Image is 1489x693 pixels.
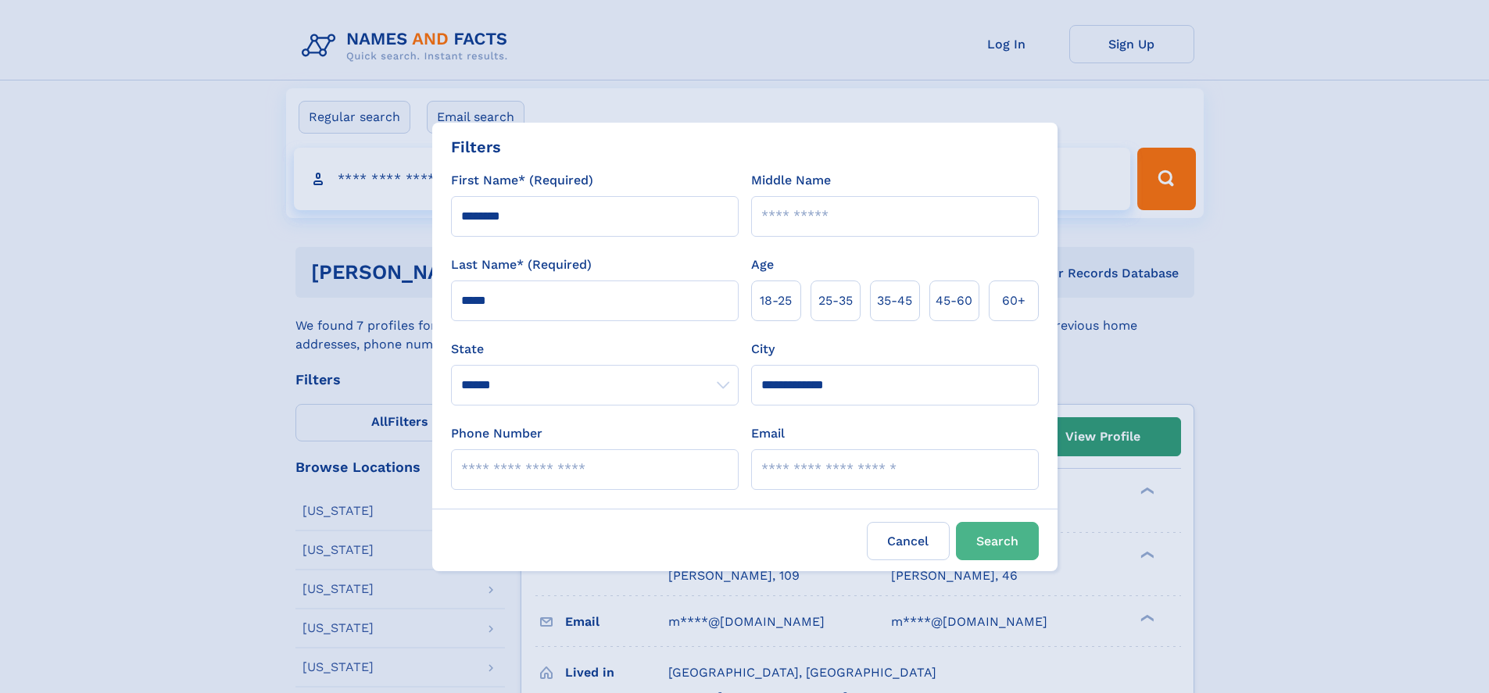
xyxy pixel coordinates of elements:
[867,522,950,560] label: Cancel
[1002,291,1025,310] span: 60+
[451,171,593,190] label: First Name* (Required)
[751,171,831,190] label: Middle Name
[451,135,501,159] div: Filters
[760,291,792,310] span: 18‑25
[751,424,785,443] label: Email
[451,424,542,443] label: Phone Number
[751,340,775,359] label: City
[818,291,853,310] span: 25‑35
[877,291,912,310] span: 35‑45
[751,255,774,274] label: Age
[956,522,1039,560] button: Search
[451,255,592,274] label: Last Name* (Required)
[451,340,739,359] label: State
[936,291,972,310] span: 45‑60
